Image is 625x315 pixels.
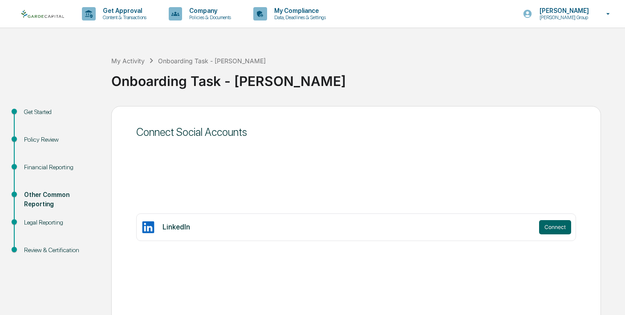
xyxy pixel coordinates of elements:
button: Connect [539,220,571,234]
div: Onboarding Task - [PERSON_NAME] [158,57,266,65]
p: Get Approval [96,7,151,14]
p: Data, Deadlines & Settings [267,14,330,20]
p: [PERSON_NAME] Group [532,14,593,20]
div: Policy Review [24,135,97,144]
p: Policies & Documents [182,14,235,20]
p: My Compliance [267,7,330,14]
p: Company [182,7,235,14]
div: Financial Reporting [24,163,97,172]
iframe: Open customer support [597,286,621,310]
p: [PERSON_NAME] [532,7,593,14]
div: Other Common Reporting [24,190,97,209]
div: My Activity [111,57,145,65]
img: logo [21,10,64,18]
div: Review & Certification [24,245,97,255]
div: Onboarding Task - [PERSON_NAME] [111,66,621,89]
img: LinkedIn Icon [141,220,155,234]
div: LinkedIn [162,223,190,231]
div: Get Started [24,107,97,117]
div: Connect Social Accounts [136,126,576,139]
p: Content & Transactions [96,14,151,20]
div: Legal Reporting [24,218,97,227]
